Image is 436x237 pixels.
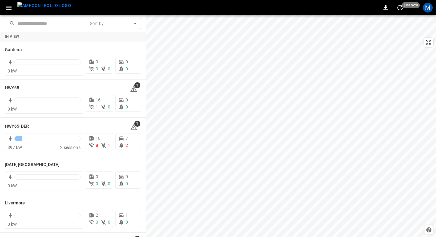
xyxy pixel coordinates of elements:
span: 0 [125,66,128,71]
span: 0 [108,181,110,186]
h6: HWY65-DER [5,123,29,130]
span: 0 [125,104,128,109]
span: 7 [125,136,128,141]
span: 397 kW [8,145,22,150]
img: ampcontrol.io logo [17,2,71,9]
span: 2 [96,213,98,218]
span: 0 kW [8,222,17,227]
span: 0 kW [8,183,17,188]
span: 0 [108,104,110,109]
span: 18 [96,136,101,141]
span: 0 kW [8,69,17,73]
span: 1 [96,104,98,109]
span: 2 sessions [60,145,81,150]
strong: In View [5,34,19,39]
span: 0 [125,181,128,186]
button: set refresh interval [395,3,405,12]
span: 0 [125,97,128,102]
span: 0 [96,220,98,225]
div: profile-icon [423,3,433,12]
span: 0 [96,181,98,186]
h6: Karma Center [5,161,60,168]
span: 0 [108,66,110,71]
span: 2 [125,143,128,148]
span: 8 [96,143,98,148]
canvas: Map [146,15,436,237]
h6: HWY65 [5,85,19,91]
span: 0 [96,174,98,179]
span: 1 [134,82,140,88]
span: 0 kW [8,107,17,111]
span: just now [402,2,420,8]
span: 1 [134,121,140,127]
span: 1 [125,213,128,218]
h6: Livermore [5,200,25,207]
span: 16 [96,97,101,102]
span: 0 [108,220,110,225]
span: 0 [125,174,128,179]
span: 0 [125,59,128,64]
span: 0 [96,59,98,64]
span: 1 [108,143,110,148]
span: 0 [125,220,128,225]
span: 0 [96,66,98,71]
h6: Gardena [5,47,22,53]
